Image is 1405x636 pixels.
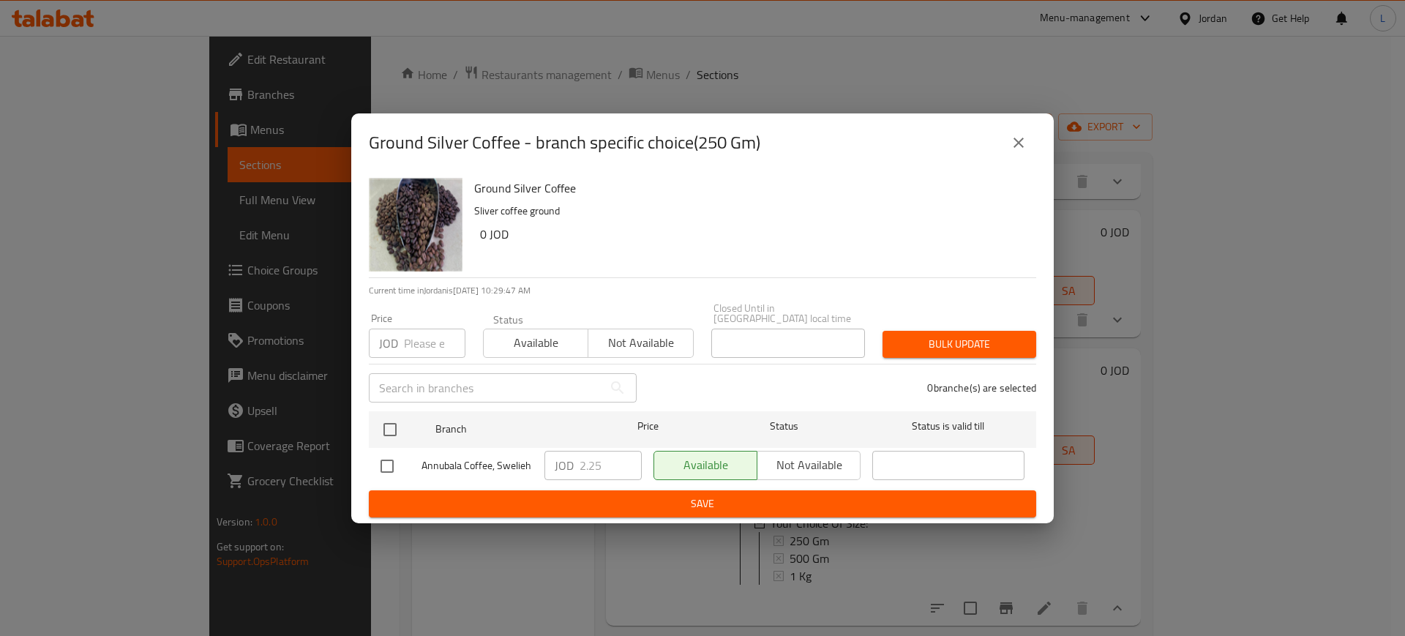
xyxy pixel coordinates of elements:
[1001,125,1036,160] button: close
[435,420,588,438] span: Branch
[369,284,1036,297] p: Current time in Jordan is [DATE] 10:29:47 AM
[555,457,574,474] p: JOD
[369,373,603,403] input: Search in branches
[588,329,693,358] button: Not available
[369,490,1036,517] button: Save
[379,334,398,352] p: JOD
[474,202,1024,220] p: Sliver coffee ground
[421,457,533,475] span: Annubala Coffee, Swelieh
[580,451,642,480] input: Please enter price
[599,417,697,435] span: Price
[883,331,1036,358] button: Bulk update
[480,224,1024,244] h6: 0 JOD
[369,178,462,272] img: Ground Silver Coffee
[872,417,1024,435] span: Status is valid till
[490,332,582,353] span: Available
[404,329,465,358] input: Please enter price
[381,495,1024,513] span: Save
[483,329,588,358] button: Available
[927,381,1036,395] p: 0 branche(s) are selected
[474,178,1024,198] h6: Ground Silver Coffee
[894,335,1024,353] span: Bulk update
[708,417,861,435] span: Status
[594,332,687,353] span: Not available
[369,131,760,154] h2: Ground Silver Coffee - branch specific choice(250 Gm)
